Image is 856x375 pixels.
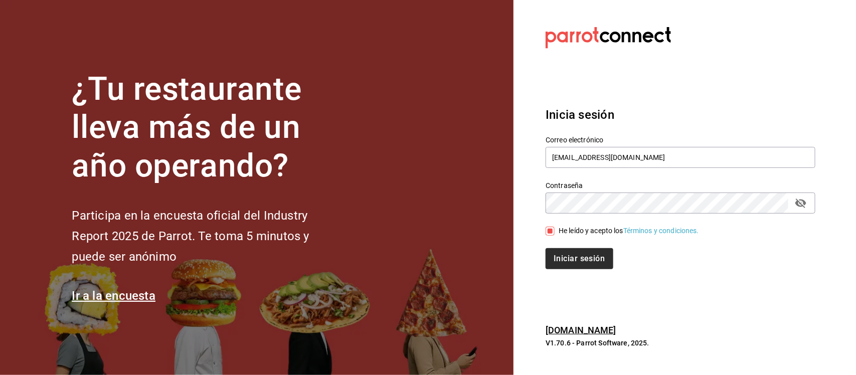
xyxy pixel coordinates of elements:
[546,136,815,143] label: Correo electrónico
[72,289,155,303] a: Ir a la encuesta
[546,325,616,335] a: [DOMAIN_NAME]
[546,338,815,348] p: V1.70.6 - Parrot Software, 2025.
[546,182,815,189] label: Contraseña
[72,70,343,185] h1: ¿Tu restaurante lleva más de un año operando?
[623,227,699,235] a: Términos y condiciones.
[546,147,815,168] input: Ingresa tu correo electrónico
[72,206,343,267] h2: Participa en la encuesta oficial del Industry Report 2025 de Parrot. Te toma 5 minutos y puede se...
[792,195,809,212] button: passwordField
[546,106,815,124] h3: Inicia sesión
[559,226,699,236] div: He leído y acepto los
[546,248,613,269] button: Iniciar sesión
